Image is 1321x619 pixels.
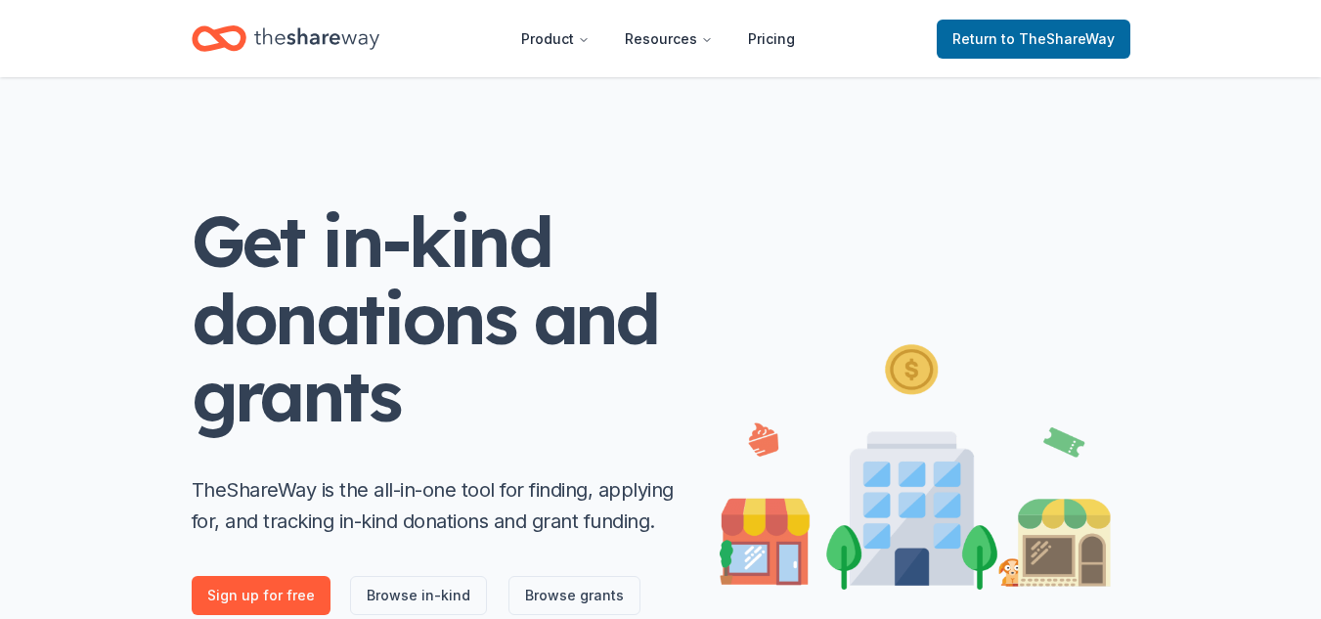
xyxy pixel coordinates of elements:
p: TheShareWay is the all-in-one tool for finding, applying for, and tracking in-kind donations and ... [192,474,681,537]
button: Product [506,20,605,59]
a: Returnto TheShareWay [937,20,1130,59]
a: Home [192,16,379,62]
button: Resources [609,20,728,59]
nav: Main [506,16,811,62]
a: Browse in-kind [350,576,487,615]
a: Pricing [732,20,811,59]
h1: Get in-kind donations and grants [192,202,681,435]
span: Return [952,27,1115,51]
img: Illustration for landing page [720,336,1111,590]
a: Browse grants [508,576,640,615]
a: Sign up for free [192,576,330,615]
span: to TheShareWay [1001,30,1115,47]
